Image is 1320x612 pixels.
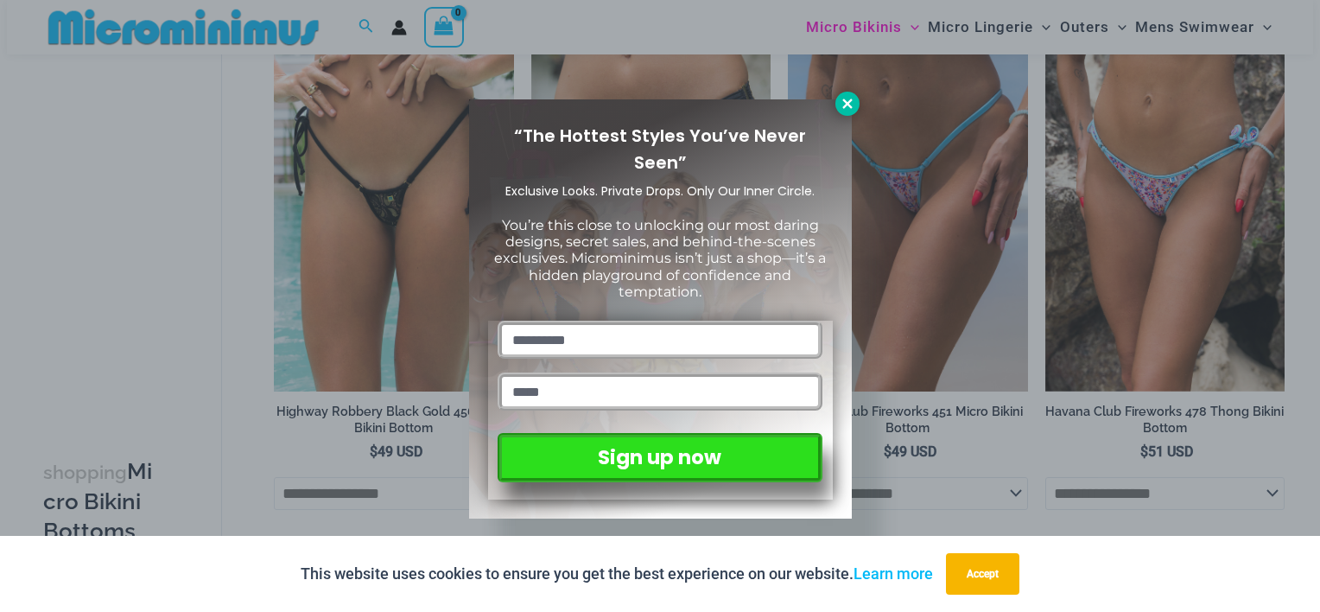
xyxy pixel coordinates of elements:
[835,92,860,116] button: Close
[505,182,815,200] span: Exclusive Looks. Private Drops. Only Our Inner Circle.
[946,553,1019,595] button: Accept
[494,217,826,300] span: You’re this close to unlocking our most daring designs, secret sales, and behind-the-scenes exclu...
[301,561,933,587] p: This website uses cookies to ensure you get the best experience on our website.
[498,433,822,482] button: Sign up now
[514,124,806,175] span: “The Hottest Styles You’ve Never Seen”
[854,564,933,583] a: Learn more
